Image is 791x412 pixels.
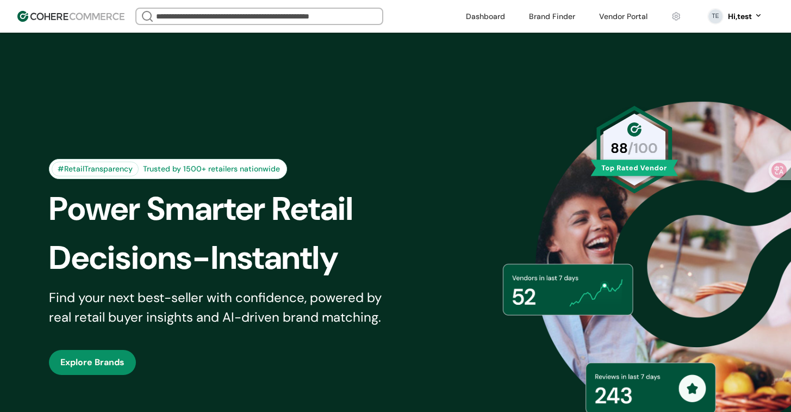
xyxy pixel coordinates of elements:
div: Power Smarter Retail [49,185,414,233]
div: Hi, test [728,11,752,22]
div: Find your next best-seller with confidence, powered by real retail buyer insights and AI-driven b... [49,288,396,327]
img: Cohere Logo [17,11,124,22]
div: Trusted by 1500+ retailers nationwide [139,163,284,175]
div: #RetailTransparency [52,162,139,176]
svg: 0 percent [707,8,724,24]
button: Explore Brands [49,350,136,375]
div: Decisions-Instantly [49,233,414,282]
button: Hi,test [728,11,763,22]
